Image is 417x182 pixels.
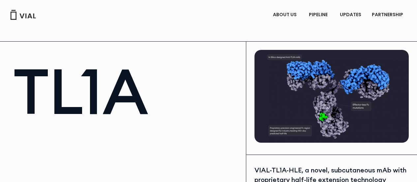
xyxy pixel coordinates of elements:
[13,60,239,123] h1: TL1A
[10,10,36,20] img: Vial Logo
[335,9,366,20] a: UPDATES
[254,50,409,143] img: TL1A antibody diagram.
[304,9,334,20] a: PIPELINEMenu Toggle
[268,9,303,20] a: ABOUT USMenu Toggle
[367,9,410,20] a: PARTNERSHIPMenu Toggle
